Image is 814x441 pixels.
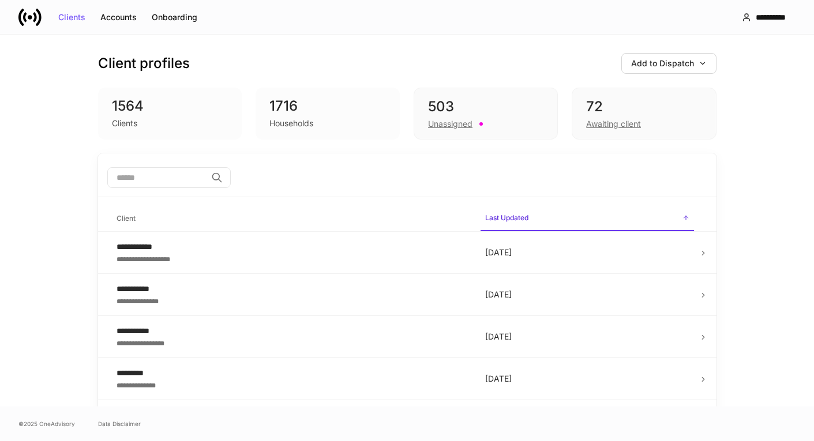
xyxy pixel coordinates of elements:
div: Accounts [100,13,137,21]
span: © 2025 OneAdvisory [18,419,75,428]
span: Last Updated [481,206,694,231]
div: Add to Dispatch [631,59,707,67]
div: Awaiting client [586,118,641,130]
div: Households [269,118,313,129]
div: 72Awaiting client [572,88,716,140]
a: Data Disclaimer [98,419,141,428]
div: Clients [58,13,85,21]
h6: Last Updated [485,212,528,223]
button: Accounts [93,8,144,27]
div: 503 [428,97,543,116]
p: [DATE] [485,289,689,300]
div: Onboarding [152,13,197,21]
button: Onboarding [144,8,205,27]
div: 1564 [112,97,228,115]
span: Client [112,207,471,231]
div: 72 [586,97,702,116]
p: [DATE] [485,373,689,385]
div: 1716 [269,97,386,115]
h3: Client profiles [98,54,190,73]
div: 503Unassigned [414,88,558,140]
button: Add to Dispatch [621,53,717,74]
h6: Client [117,213,136,224]
button: Clients [51,8,93,27]
p: [DATE] [485,247,689,258]
div: Clients [112,118,137,129]
div: Unassigned [428,118,472,130]
p: [DATE] [485,331,689,342]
